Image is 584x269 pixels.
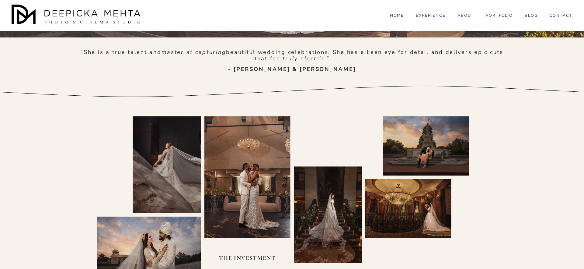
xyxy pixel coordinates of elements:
[12,5,142,26] img: Austin Wedding Photographer - Deepicka Mehta Photography &amp; Cinematography
[390,13,404,19] a: HOME
[416,13,446,19] a: EXPERIENCE
[486,13,513,19] a: PORTFOLIO
[525,13,538,19] a: folder dropdown
[283,55,329,62] em: truly electric.”
[525,13,538,18] span: BLOG
[228,65,356,73] strong: - [PERSON_NAME] & [PERSON_NAME]
[79,49,505,62] p: “She is a true talent and beautiful wedding celebrations. She has a keen eye for detail and deliv...
[549,13,572,19] a: CONTACT
[162,48,226,56] em: master at capturing
[219,254,276,262] strong: THE INVESTMENT
[457,13,474,19] a: ABOUT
